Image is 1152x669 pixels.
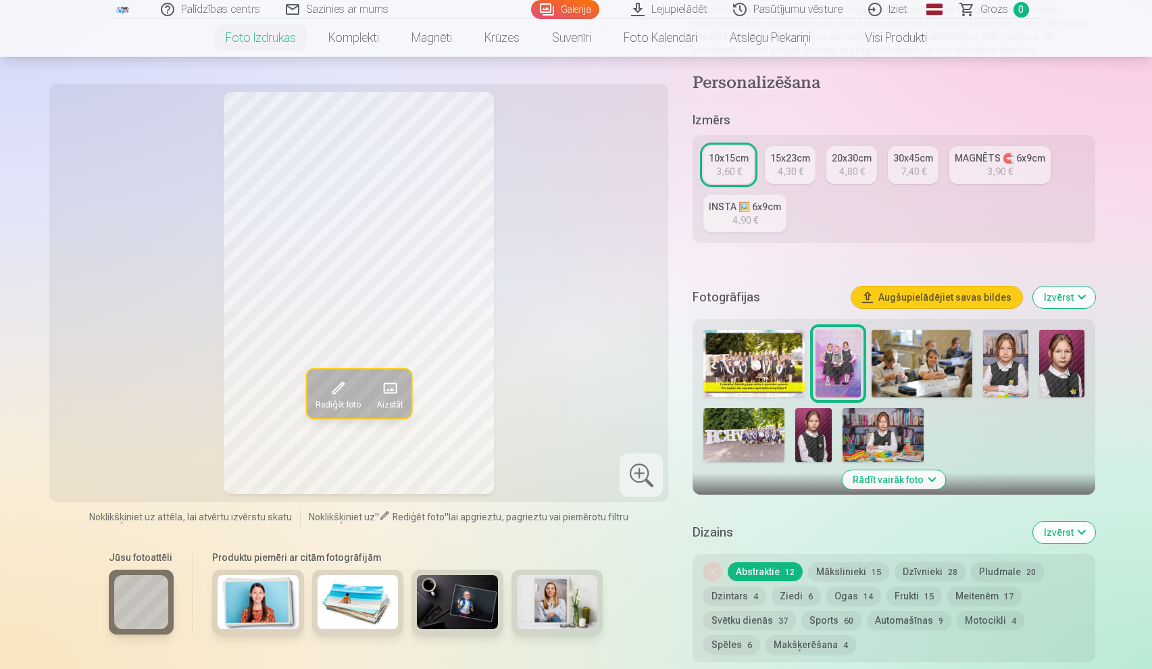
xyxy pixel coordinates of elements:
[703,587,766,605] button: Dzintars4
[1013,2,1029,18] span: 0
[728,562,803,581] button: Abstraktie12
[980,1,1008,18] span: Grozs
[709,151,749,165] div: 10x15cm
[1033,287,1095,308] button: Izvērst
[844,616,853,626] span: 60
[207,551,608,564] h6: Produktu piemēri ar citām fotogrāfijām
[842,470,945,489] button: Rādīt vairāk foto
[766,635,856,654] button: Makšķerēšana4
[948,568,957,577] span: 28
[832,151,872,165] div: 20x30cm
[713,19,827,57] a: Atslēgu piekariņi
[895,562,966,581] button: Dzīvnieki28
[938,616,943,626] span: 9
[886,587,942,605] button: Frukti15
[955,151,1045,165] div: MAGNĒTS 🧲 6x9cm
[703,635,760,654] button: Spēles6
[89,510,292,524] span: Noklikšķiniet uz attēla, lai atvērtu izvērstu skatu
[703,195,786,232] a: INSTA 🖼️ 6x9cm4,90 €
[449,512,628,522] span: lai apgrieztu, pagrieztu vai piemērotu filtru
[808,562,889,581] button: Mākslinieki15
[693,523,1022,542] h5: Dizains
[772,587,821,605] button: Ziedi6
[924,592,934,601] span: 15
[312,19,395,57] a: Komplekti
[703,611,796,630] button: Svētku dienās37
[393,512,445,522] span: Rediģēt foto
[987,165,1013,178] div: 3,90 €
[1004,592,1013,601] span: 17
[607,19,713,57] a: Foto kalendāri
[315,399,360,410] span: Rediģēt foto
[747,641,752,650] span: 6
[693,288,840,307] h5: Fotogrāfijas
[307,369,368,418] button: Rediģēt foto
[808,592,813,601] span: 6
[867,611,951,630] button: Automašīnas9
[395,19,468,57] a: Magnēti
[827,19,943,57] a: Visi produkti
[116,5,130,14] img: /fa1
[872,568,881,577] span: 15
[109,551,174,564] h6: Jūsu fotoattēli
[957,611,1024,630] button: Motocikli4
[445,512,449,522] span: "
[716,165,742,178] div: 3,60 €
[765,146,816,184] a: 15x23cm4,30 €
[376,399,403,410] span: Aizstāt
[753,592,758,601] span: 4
[693,111,1095,130] h5: Izmērs
[732,214,758,227] div: 4,90 €
[893,151,933,165] div: 30x45cm
[826,146,877,184] a: 20x30cm4,80 €
[888,146,938,184] a: 30x45cm7,40 €
[826,587,881,605] button: Ogas14
[1033,522,1095,543] button: Izvērst
[693,73,1095,95] h4: Personalizēšana
[901,165,926,178] div: 7,40 €
[368,369,411,418] button: Aizstāt
[839,165,865,178] div: 4,80 €
[468,19,536,57] a: Krūzes
[863,592,873,601] span: 14
[949,146,1051,184] a: MAGNĒTS 🧲 6x9cm3,90 €
[947,587,1022,605] button: Meitenēm17
[1026,568,1036,577] span: 20
[536,19,607,57] a: Suvenīri
[1011,616,1016,626] span: 4
[770,151,810,165] div: 15x23cm
[785,568,795,577] span: 12
[843,641,848,650] span: 4
[801,611,861,630] button: Sports60
[375,512,379,522] span: "
[309,512,375,522] span: Noklikšķiniet uz
[778,616,788,626] span: 37
[971,562,1044,581] button: Pludmale20
[209,19,312,57] a: Foto izdrukas
[703,146,754,184] a: 10x15cm3,60 €
[709,200,781,214] div: INSTA 🖼️ 6x9cm
[851,287,1022,308] button: Augšupielādējiet savas bildes
[778,165,803,178] div: 4,30 €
